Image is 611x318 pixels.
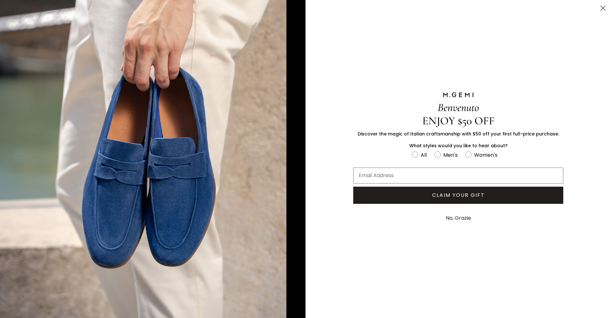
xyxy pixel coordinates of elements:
[597,3,608,14] button: Close dialog
[443,151,458,159] div: Men's
[442,92,474,98] img: M.GEMI
[474,151,497,159] div: Women's
[438,101,479,114] span: Benvenuto
[422,114,495,128] span: ENJOY $50 OFF
[443,210,474,226] button: No, Grazie
[421,151,427,159] div: All
[353,168,563,183] input: Email Address
[409,142,508,149] span: What styles would you like to hear about?
[353,187,563,204] button: CLAIM YOUR GIFT
[358,131,559,137] span: Discover the magic of Italian craftsmanship with $50 off your first full-price purchase.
